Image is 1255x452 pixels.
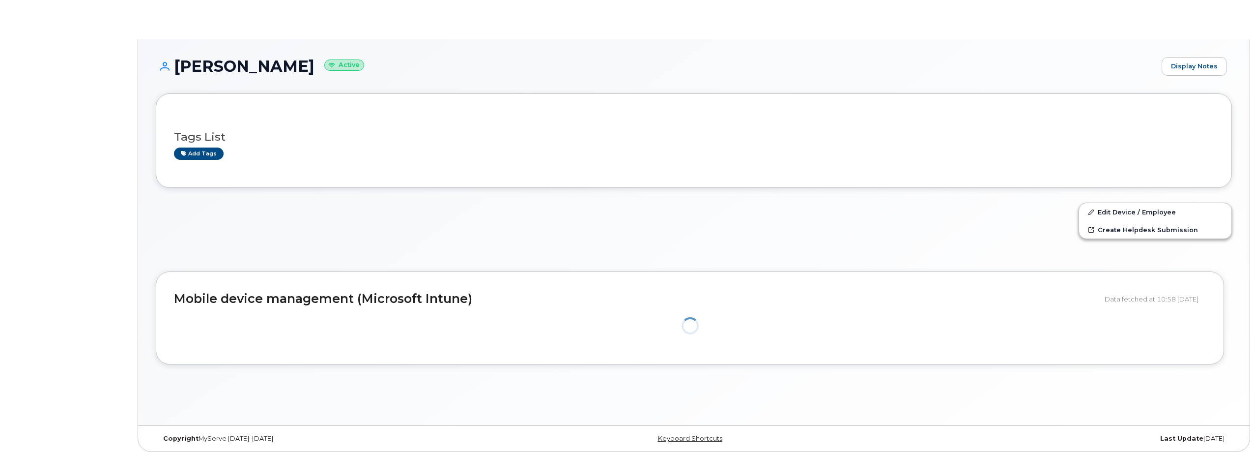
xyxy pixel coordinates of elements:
div: Data fetched at 10:58 [DATE] [1105,290,1206,308]
h1: [PERSON_NAME] [156,58,1157,75]
a: Add tags [174,148,224,160]
div: MyServe [DATE]–[DATE] [156,435,514,443]
a: Display Notes [1162,57,1227,76]
h2: Mobile device management (Microsoft Intune) [174,292,1097,306]
small: Active [324,60,364,71]
a: Edit Device / Employee [1079,203,1231,221]
strong: Last Update [1160,435,1203,442]
a: Keyboard Shortcuts [658,435,722,442]
strong: Copyright [163,435,199,442]
a: Create Helpdesk Submission [1079,221,1231,239]
div: [DATE] [873,435,1232,443]
h3: Tags List [174,131,1214,143]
